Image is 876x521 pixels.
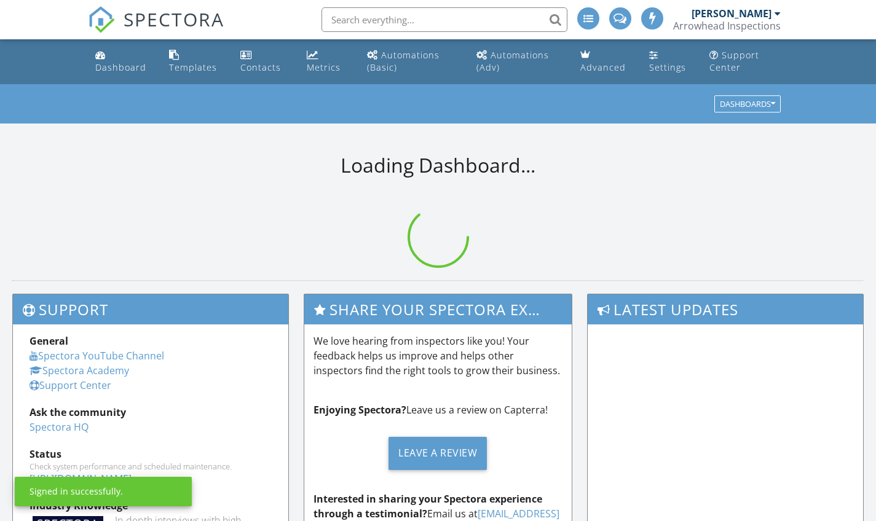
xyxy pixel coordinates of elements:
[88,6,115,33] img: The Best Home Inspection Software - Spectora
[307,61,341,73] div: Metrics
[580,61,626,73] div: Advanced
[30,405,272,420] div: Ask the community
[169,61,217,73] div: Templates
[164,44,226,79] a: Templates
[314,427,563,479] a: Leave a Review
[588,294,863,324] h3: Latest Updates
[240,61,281,73] div: Contacts
[302,44,352,79] a: Metrics
[30,349,164,362] a: Spectora YouTube Channel
[90,44,154,79] a: Dashboard
[692,7,771,20] div: [PERSON_NAME]
[30,378,111,392] a: Support Center
[367,49,440,73] div: Automations (Basic)
[30,420,89,434] a: Spectora HQ
[314,403,406,417] strong: Enjoying Spectora?
[472,44,566,79] a: Automations (Advanced)
[673,20,781,32] div: Arrowhead Inspections
[322,7,567,32] input: Search everything...
[124,6,224,32] span: SPECTORA
[389,437,487,470] div: Leave a Review
[314,334,563,378] p: We love hearing from inspectors like you! Your feedback helps us improve and helps other inspecto...
[362,44,462,79] a: Automations (Basic)
[30,447,272,461] div: Status
[649,61,686,73] div: Settings
[235,44,292,79] a: Contacts
[575,44,634,79] a: Advanced
[30,461,272,471] div: Check system performance and scheduled maintenance.
[88,17,224,42] a: SPECTORA
[30,485,123,498] div: Signed in successfully.
[304,294,572,324] h3: Share Your Spectora Experience
[314,402,563,417] p: Leave us a review on Capterra!
[709,49,759,73] div: Support Center
[476,49,549,73] div: Automations (Adv)
[30,472,132,485] a: [URL][DOMAIN_NAME]
[720,100,775,109] div: Dashboards
[30,334,68,348] strong: General
[704,44,786,79] a: Support Center
[30,364,129,377] a: Spectora Academy
[13,294,288,324] h3: Support
[714,96,781,113] button: Dashboards
[644,44,695,79] a: Settings
[95,61,146,73] div: Dashboard
[314,492,542,520] strong: Interested in sharing your Spectora experience through a testimonial?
